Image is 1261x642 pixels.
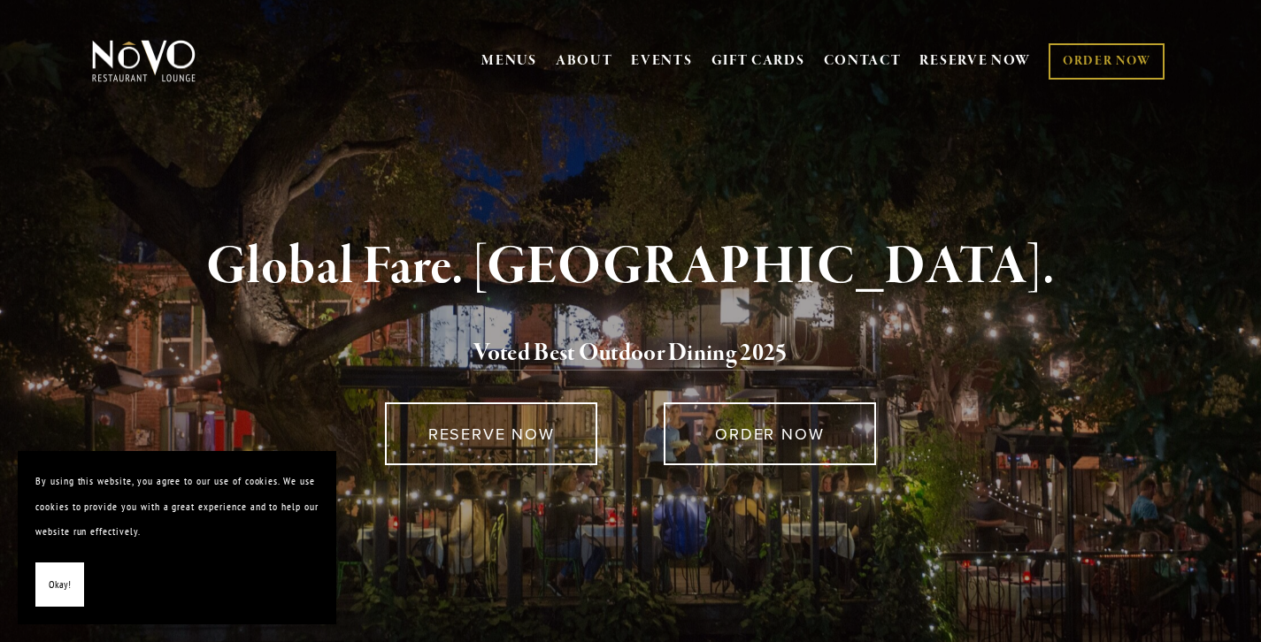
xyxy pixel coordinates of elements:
a: EVENTS [631,52,692,70]
section: Cookie banner [18,451,336,624]
a: MENUS [481,52,537,70]
img: Novo Restaurant &amp; Lounge [88,39,199,83]
button: Okay! [35,562,84,608]
strong: Global Fare. [GEOGRAPHIC_DATA]. [206,233,1055,301]
span: Okay! [49,572,71,598]
a: Voted Best Outdoor Dining 202 [473,338,775,371]
a: ORDER NOW [664,402,876,465]
a: RESERVE NOW [385,402,597,465]
a: GIFT CARDS [711,44,805,78]
p: By using this website, you agree to our use of cookies. We use cookies to provide you with a grea... [35,469,319,545]
a: ORDER NOW [1049,43,1165,80]
a: RESERVE NOW [919,44,1031,78]
a: CONTACT [824,44,902,78]
h2: 5 [121,335,1141,372]
a: ABOUT [556,52,613,70]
